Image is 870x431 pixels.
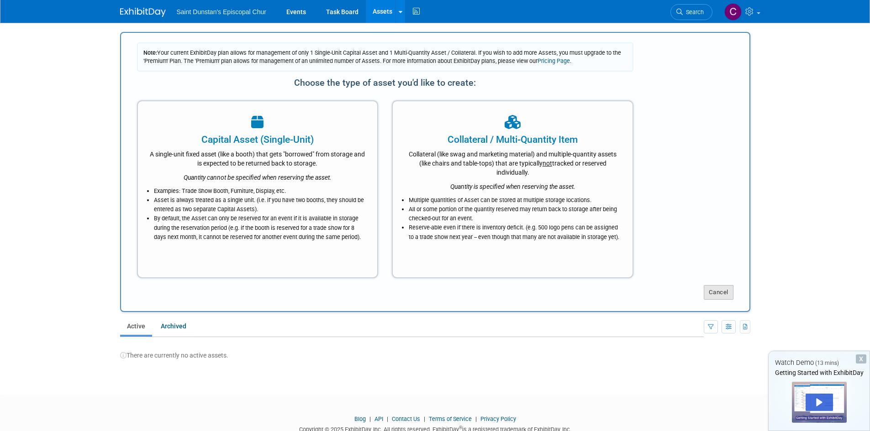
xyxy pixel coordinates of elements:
sup: ® [459,425,462,430]
button: Cancel [704,285,733,300]
a: Search [670,4,712,20]
li: Reserve-able even if there is inventory deficit. (e.g. 500 logo pens can be assigned to a trade s... [409,223,621,241]
a: Contact Us [392,415,420,422]
a: Terms of Service [429,415,472,422]
div: Dismiss [856,354,866,363]
span: | [385,415,390,422]
div: Watch Demo [769,358,870,368]
div: Getting Started with ExhibitDay [769,368,870,377]
a: Pricing Page [538,57,570,64]
span: Note: [143,49,157,56]
div: Choose the type of asset you'd like to create: [137,74,634,91]
li: By default, the Asset can only be reserved for an event if it is available in storage during the ... [154,214,366,241]
div: A single-unit fixed asset (like a booth) that gets "borrowed" from storage and is expected to be ... [149,146,366,168]
a: Active [120,317,152,335]
li: Multiple quantities of Asset can be stored at multiple storage locations. [409,196,621,205]
div: Collateral / Multi-Quantity Item [404,133,621,146]
div: There are currently no active assets. [120,342,750,360]
li: All or some portion of the quantity reserved may return back to storage after being checked-out f... [409,205,621,223]
a: Archived [154,317,193,335]
span: Search [683,9,704,16]
span: | [473,415,479,422]
a: Privacy Policy [480,415,516,422]
span: not [543,160,552,167]
li: Examples: Trade Show Booth, Furniture, Display, etc. [154,187,366,196]
div: Play [806,394,833,411]
span: (13 mins) [815,360,839,366]
img: Chas Emerson [724,3,742,21]
i: Quantity cannot be specified when reserving the asset. [184,174,332,181]
span: Your current ExhibitDay plan allows for management of only 1 Single-Unit Capital Asset and 1 Mult... [143,49,621,64]
span: Saint Dunstan's Episcopal Chur [177,8,266,16]
i: Quantity is specified when reserving the asset. [450,183,575,190]
div: Collateral (like swag and marketing material) and multiple-quantity assets (like chairs and table... [404,146,621,177]
li: Asset is always treated as a single unit. (i.e. if you have two booths, they should be entered as... [154,196,366,214]
a: Blog [354,415,366,422]
div: Capital Asset (Single-Unit) [149,133,366,146]
a: API [374,415,383,422]
img: ExhibitDay [120,8,166,17]
span: | [422,415,427,422]
span: | [367,415,373,422]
